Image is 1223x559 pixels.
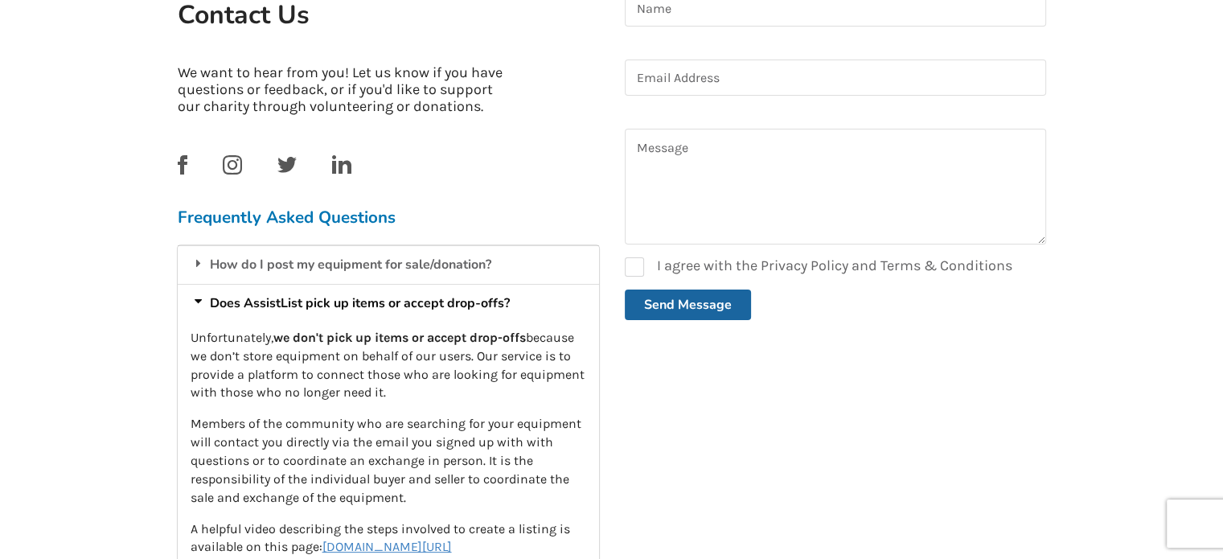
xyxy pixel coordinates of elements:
img: facebook_link [178,155,187,175]
div: How do I post my equipment for sale/donation? [178,245,599,284]
button: Send Message [625,290,751,320]
p: A helpful video describing the steps involved to create a listing is available on this page: [191,520,586,557]
img: instagram_link [223,155,242,175]
img: linkedin_link [332,155,351,174]
b: we don't pick up items or accept drop-offs [273,330,526,345]
p: Members of the community who are searching for your equipment will contact you directly via the e... [191,415,586,507]
img: twitter_link [277,157,297,173]
input: Email Address [625,60,1046,96]
label: I agree with the Privacy Policy and Terms & Conditions [625,257,1012,277]
p: We want to hear from you! Let us know if you have questions or feedback, or if you'd like to supp... [178,64,515,115]
p: Unfortunately, because we don’t store equipment on behalf of our users. Our service is to provide... [191,329,586,402]
h3: Frequently Asked Questions [178,207,599,228]
div: Does AssistList pick up items or accept drop-offs? [178,284,599,323]
a: [DOMAIN_NAME][URL] [322,539,452,554]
